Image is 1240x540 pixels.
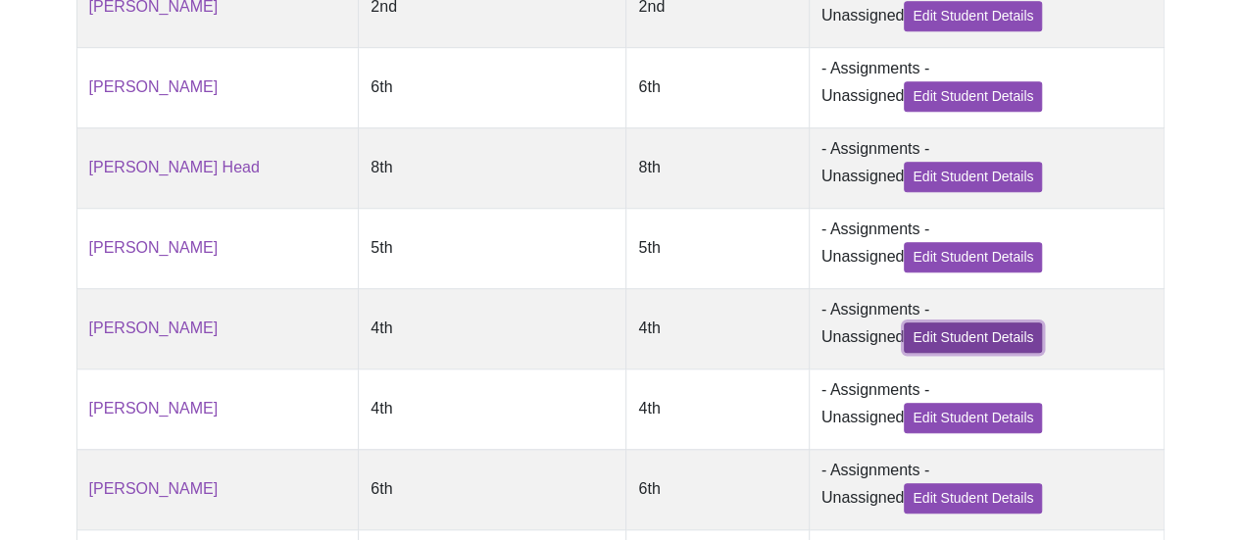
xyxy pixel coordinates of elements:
a: [PERSON_NAME] [89,239,219,256]
td: - Assignments - Unassigned [809,288,1164,368]
a: [PERSON_NAME] [89,78,219,95]
td: - Assignments - Unassigned [809,47,1164,127]
a: [PERSON_NAME] [89,480,219,497]
a: Edit Student Details [904,1,1042,31]
td: 6th [626,47,809,127]
a: [PERSON_NAME] [89,400,219,417]
a: Edit Student Details [904,322,1042,353]
a: Edit Student Details [904,483,1042,514]
a: [PERSON_NAME] [89,319,219,336]
td: - Assignments - Unassigned [809,127,1164,208]
td: - Assignments - Unassigned [809,208,1164,288]
a: Edit Student Details [904,403,1042,433]
td: - Assignments - Unassigned [809,368,1164,449]
td: 8th [359,127,626,208]
td: 4th [359,288,626,368]
td: - Assignments - Unassigned [809,449,1164,529]
a: [PERSON_NAME] Head [89,159,260,175]
td: 4th [359,368,626,449]
td: 5th [359,208,626,288]
td: 8th [626,127,809,208]
td: 6th [359,47,626,127]
td: 6th [626,449,809,529]
td: 4th [626,368,809,449]
a: Edit Student Details [904,81,1042,112]
td: 5th [626,208,809,288]
td: 4th [626,288,809,368]
td: 6th [359,449,626,529]
a: Edit Student Details [904,162,1042,192]
a: Edit Student Details [904,242,1042,272]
